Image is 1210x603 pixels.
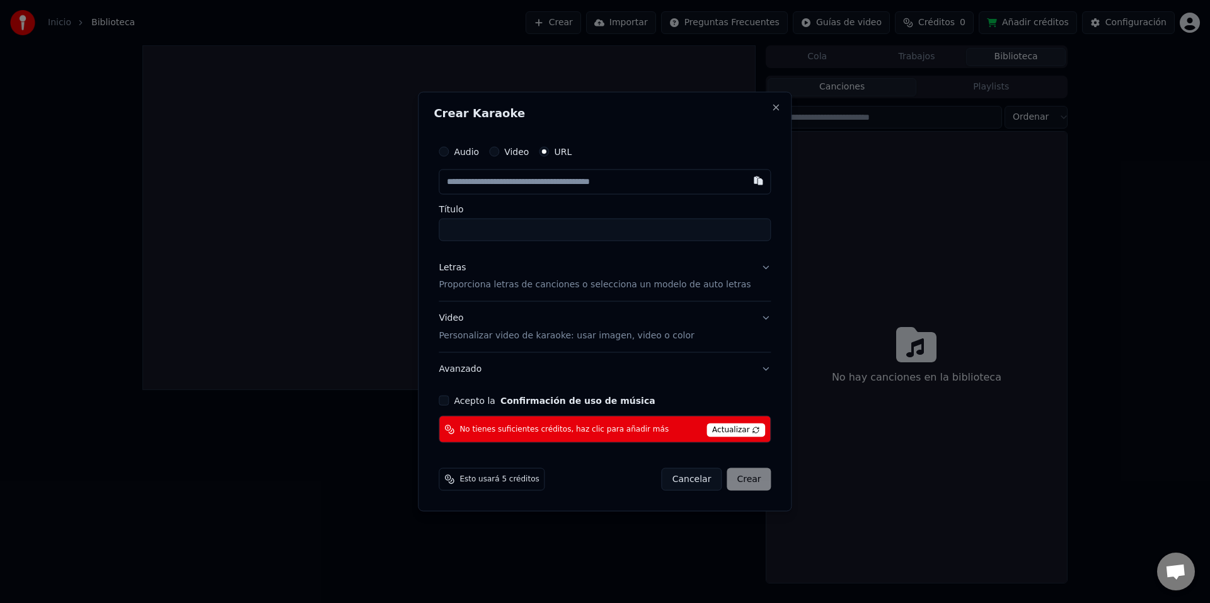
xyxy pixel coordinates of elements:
div: Video [439,312,694,342]
label: Video [504,147,529,156]
p: Personalizar video de karaoke: usar imagen, video o color [439,330,694,342]
h2: Crear Karaoke [434,107,776,118]
button: Acepto la [500,396,655,405]
label: Audio [454,147,479,156]
button: Cancelar [662,468,722,491]
label: Acepto la [454,396,655,405]
div: Letras [439,261,466,273]
button: LetrasProporciona letras de canciones o selecciona un modelo de auto letras [439,251,771,301]
label: URL [554,147,572,156]
span: Esto usará 5 créditos [459,474,539,485]
label: Título [439,204,771,213]
button: Avanzado [439,353,771,386]
p: Proporciona letras de canciones o selecciona un modelo de auto letras [439,279,751,291]
span: No tienes suficientes créditos, haz clic para añadir más [459,424,669,434]
button: VideoPersonalizar video de karaoke: usar imagen, video o color [439,302,771,352]
span: Actualizar [706,423,766,437]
